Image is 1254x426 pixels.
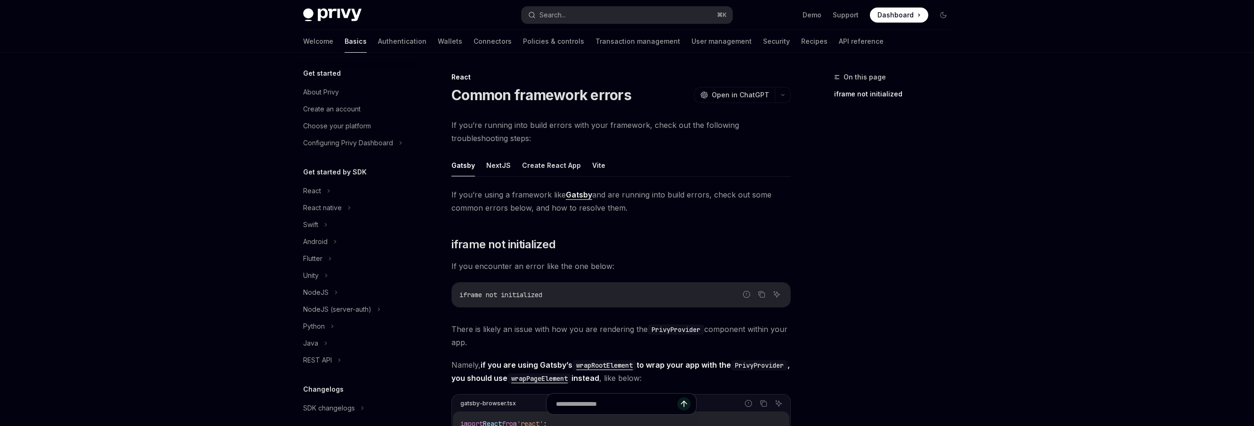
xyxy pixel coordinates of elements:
button: Unity [296,267,416,284]
span: If you’re using a framework like and are running into build errors, check out some common errors ... [451,188,791,214]
div: Swift [303,219,318,230]
button: React [296,182,416,199]
a: Dashboard [870,8,928,23]
span: iframe not initialized [459,291,542,299]
span: ⌘ K [717,11,727,19]
div: React [303,185,321,197]
a: Gatsby [566,190,592,200]
button: SDK changelogs [296,400,416,417]
button: Android [296,233,416,250]
div: Search... [539,9,566,21]
a: About Privy [296,84,416,101]
span: If you’re running into build errors with your framework, check out the following troubleshooting ... [451,118,791,145]
div: SDK changelogs [303,402,355,414]
a: iframe not initialized [834,87,958,102]
button: Copy the contents from the code block [756,288,768,300]
button: Create React App [522,154,581,176]
button: Swift [296,216,416,233]
code: wrapRootElement [572,360,636,371]
a: Connectors [474,30,512,53]
button: Python [296,318,416,335]
strong: if you are using Gatsby’s to wrap your app with the , you should use instead [451,360,790,383]
code: PrivyProvider [648,324,704,335]
a: Create an account [296,101,416,118]
button: Java [296,335,416,352]
a: Welcome [303,30,333,53]
a: Recipes [801,30,828,53]
h5: Get started [303,68,341,79]
button: Ask AI [771,288,783,300]
button: Configuring Privy Dashboard [296,134,416,151]
code: wrapPageElement [507,373,571,384]
div: Flutter [303,253,322,264]
button: Vite [592,154,605,176]
a: User management [691,30,752,53]
div: React native [303,202,342,213]
div: Java [303,338,318,349]
a: wrapPageElement [507,373,571,383]
h1: Common framework errors [451,87,631,103]
img: dark logo [303,8,362,22]
input: Ask a question... [556,394,677,414]
button: NodeJS [296,284,416,301]
div: REST API [303,355,332,366]
a: Policies & controls [523,30,584,53]
button: Gatsby [451,154,475,176]
span: iframe not initialized [451,237,555,252]
a: wrapRootElement [572,360,636,370]
a: Security [763,30,790,53]
code: PrivyProvider [731,360,788,371]
a: Authentication [378,30,426,53]
span: Namely, , like below: [451,358,791,385]
button: Send message [677,397,691,410]
div: React [451,72,791,82]
h5: Changelogs [303,384,344,395]
div: NodeJS (server-auth) [303,304,371,315]
div: Choose your platform [303,120,371,132]
a: Wallets [438,30,462,53]
span: There is likely an issue with how you are rendering the component within your app. [451,323,791,349]
div: Android [303,236,328,247]
div: NodeJS [303,287,329,298]
button: Open in ChatGPT [694,87,775,103]
h5: Get started by SDK [303,166,367,178]
button: NextJS [486,154,511,176]
button: Search...⌘K [522,7,732,24]
a: Transaction management [595,30,680,53]
a: Basics [345,30,367,53]
span: Dashboard [877,10,914,20]
div: Configuring Privy Dashboard [303,137,393,149]
a: API reference [839,30,884,53]
button: Flutter [296,250,416,267]
div: About Privy [303,87,339,98]
a: Demo [803,10,821,20]
a: Support [833,10,859,20]
button: React native [296,199,416,216]
span: If you encounter an error like the one below: [451,260,791,273]
button: Report incorrect code [740,288,753,300]
button: REST API [296,352,416,369]
div: Create an account [303,103,361,115]
span: On this page [844,71,886,83]
div: Unity [303,270,319,281]
button: Toggle dark mode [936,8,951,23]
button: NodeJS (server-auth) [296,301,416,318]
div: Python [303,321,325,332]
a: Choose your platform [296,118,416,134]
span: Open in ChatGPT [712,90,769,100]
